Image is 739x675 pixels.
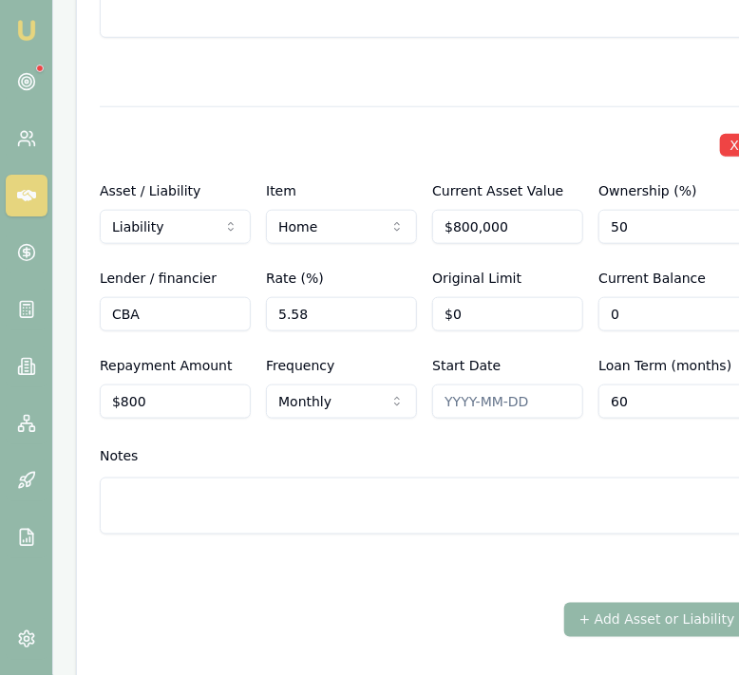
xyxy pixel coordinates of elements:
input: $ [432,210,583,244]
label: Original Limit [432,271,521,286]
img: emu-icon-u.png [15,19,38,42]
label: Ownership (%) [598,183,696,198]
label: Asset / Liability [100,183,200,198]
label: Frequency [266,358,334,373]
input: $ [100,384,251,419]
label: Rate (%) [266,271,324,286]
label: Current Balance [598,271,706,286]
label: Item [266,183,296,198]
input: YYYY-MM-DD [432,384,583,419]
label: Start Date [432,358,501,373]
label: Lender / financier [100,271,217,286]
label: Loan Term (months) [598,358,731,373]
label: Current Asset Value [432,183,563,198]
input: $ [432,297,583,331]
label: Repayment Amount [100,358,233,373]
